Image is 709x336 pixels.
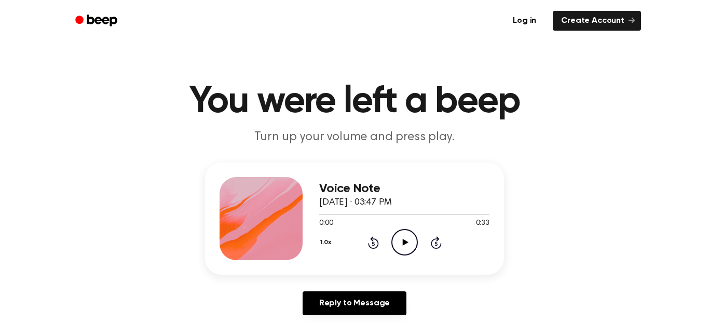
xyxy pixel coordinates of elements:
[303,291,406,315] a: Reply to Message
[155,129,554,146] p: Turn up your volume and press play.
[502,9,547,33] a: Log in
[319,234,335,251] button: 1.0x
[319,182,489,196] h3: Voice Note
[68,11,127,31] a: Beep
[89,83,620,120] h1: You were left a beep
[553,11,641,31] a: Create Account
[476,218,489,229] span: 0:33
[319,198,392,207] span: [DATE] · 03:47 PM
[319,218,333,229] span: 0:00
